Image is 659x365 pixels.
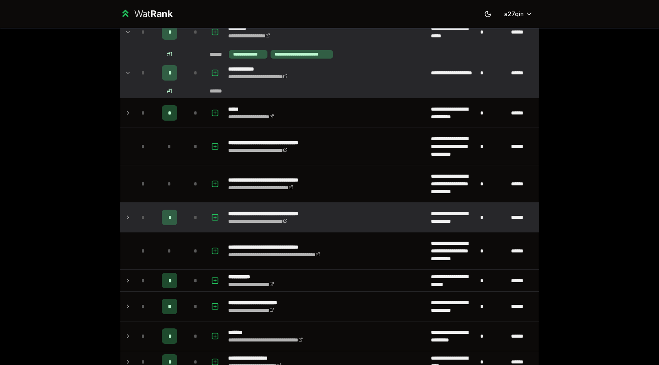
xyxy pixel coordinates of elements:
a: WatRank [120,8,173,20]
div: Wat [134,8,173,20]
button: a27qin [498,7,539,21]
span: Rank [150,8,173,19]
div: # 1 [167,87,172,95]
div: # 1 [167,50,172,58]
span: a27qin [504,9,524,19]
